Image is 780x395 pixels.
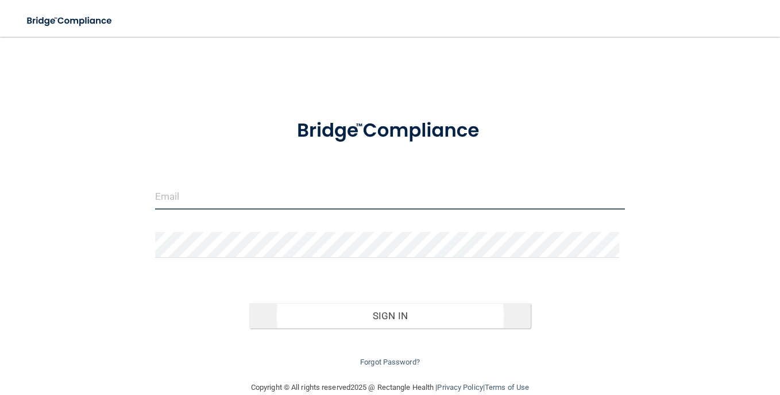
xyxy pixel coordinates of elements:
[17,9,123,33] img: bridge_compliance_login_screen.278c3ca4.svg
[155,184,625,210] input: Email
[249,303,531,328] button: Sign In
[485,383,529,392] a: Terms of Use
[277,106,503,156] img: bridge_compliance_login_screen.278c3ca4.svg
[437,383,482,392] a: Privacy Policy
[360,358,420,366] a: Forgot Password?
